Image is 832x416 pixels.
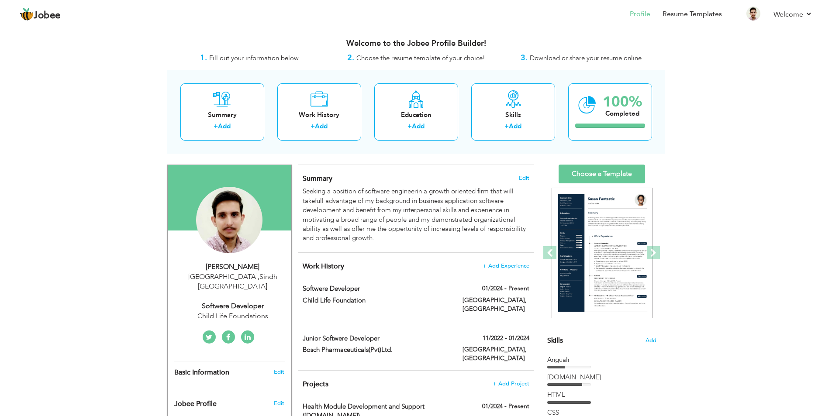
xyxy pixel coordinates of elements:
label: Child Life Foundation [303,296,449,305]
div: Education [381,110,451,120]
label: + [407,122,412,131]
strong: 3. [521,52,528,63]
label: [GEOGRAPHIC_DATA], [GEOGRAPHIC_DATA] [463,345,529,363]
span: Jobee Profile [174,400,217,408]
div: [PERSON_NAME] [174,262,291,272]
span: Fill out your information below. [209,54,300,62]
span: Work History [303,261,344,271]
span: Skills [547,336,563,345]
a: Resume Templates [663,9,722,19]
span: Jobee [34,11,61,21]
span: Edit [519,175,529,181]
h4: Adding a summary is a quick and easy way to highlight your experience and interests. [303,174,529,183]
div: 100% [603,95,642,109]
div: Completed [603,109,642,118]
img: jobee.io [20,7,34,21]
div: Summary [187,110,257,120]
span: Edit [274,399,284,407]
a: Choose a Template [559,165,645,183]
span: + Add Experience [483,263,529,269]
span: Summary [303,174,332,183]
h4: This helps to highlight the project, tools and skills you have worked on. [303,380,529,388]
div: Enhance your career by creating a custom URL for your Jobee public profile. [168,391,291,413]
a: Edit [274,368,284,376]
a: Add [412,122,425,131]
a: Add [218,122,231,131]
div: Asp.Net [547,373,656,382]
label: Junior Softwere Developer [303,334,449,343]
span: + Add Project [493,381,529,387]
label: [GEOGRAPHIC_DATA], [GEOGRAPHIC_DATA] [463,296,529,313]
label: 11/2022 - 01/2024 [483,334,529,343]
div: Child Life Foundations [174,311,291,321]
img: Profile Img [746,7,760,21]
span: Projects [303,379,328,389]
h4: This helps to show the companies you have worked for. [303,262,529,271]
a: Add [509,122,521,131]
span: Basic Information [174,369,229,377]
img: Abdul Karim [196,187,262,253]
label: + [504,122,509,131]
a: Welcome [773,9,812,20]
span: , [258,272,259,282]
div: Angualr [547,355,656,364]
div: Skills [478,110,548,120]
label: + [311,122,315,131]
label: Bosch Pharmaceuticals(Pvt)Ltd. [303,345,449,354]
a: Add [315,122,328,131]
div: HTML [547,390,656,399]
span: Choose the resume template of your choice! [356,54,485,62]
strong: 2. [347,52,354,63]
label: + [214,122,218,131]
label: 01/2024 - Present [482,284,529,293]
div: Work History [284,110,354,120]
a: Profile [630,9,650,19]
a: Jobee [20,7,61,21]
h3: Welcome to the Jobee Profile Builder! [167,39,665,48]
label: 01/2024 - Present [482,402,529,411]
label: Softwere Developer [303,284,449,293]
div: Softwere Developer [174,301,291,311]
span: Download or share your resume online. [530,54,643,62]
span: Add [646,337,656,345]
strong: 1. [200,52,207,63]
div: [GEOGRAPHIC_DATA] Sindh [GEOGRAPHIC_DATA] [174,272,291,292]
div: Seeking a position of software engineerin a growth oriented firm that will takefull advantage of ... [303,187,529,243]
